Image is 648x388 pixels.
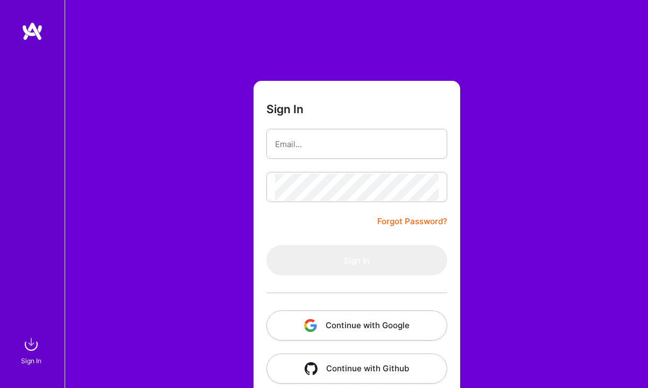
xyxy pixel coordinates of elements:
[23,334,42,366] a: sign inSign In
[22,22,43,41] img: logo
[266,310,447,341] button: Continue with Google
[377,215,447,228] a: Forgot Password?
[304,319,317,332] img: icon
[21,355,41,366] div: Sign In
[275,130,439,158] input: Email...
[266,102,304,116] h3: Sign In
[266,245,447,275] button: Sign In
[266,354,447,384] button: Continue with Github
[20,334,42,355] img: sign in
[305,362,318,375] img: icon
